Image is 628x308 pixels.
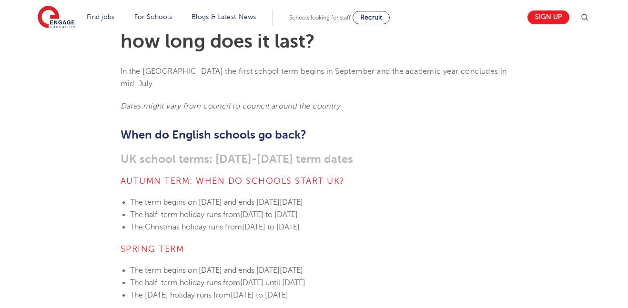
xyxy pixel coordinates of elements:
span: [DATE] and ends [DATE][DATE] [199,198,303,207]
a: Sign up [527,10,569,24]
h1: UK school terms: When does school start & how long does it last? [121,13,508,51]
span: [DATE] to [DATE] [231,291,288,299]
span: In the [GEOGRAPHIC_DATA] the first school term begins in September and the academic year conclude... [121,67,507,88]
span: [DATE] and ends [DATE][DATE] [199,266,303,275]
span: The half-term holiday runs from [130,210,240,219]
span: Spring term [121,244,184,254]
span: Autumn term: When do schools start UK? [121,176,345,186]
a: Find jobs [87,13,115,20]
h2: When do English schools go back? [121,127,508,143]
span: The half-term holiday runs from [130,278,240,287]
span: UK school terms: [DATE]-[DATE] term dates [121,152,353,166]
span: The term begins on [130,198,197,207]
span: The Christmas holiday runs from [130,223,242,231]
span: [DATE] to [DATE] [242,223,300,231]
a: For Schools [134,13,172,20]
span: The term begins on [130,266,197,275]
span: The [DATE] holiday runs from [130,291,231,299]
img: Engage Education [38,6,75,30]
em: Dates might vary from council to council around the country [121,102,341,110]
span: Recruit [360,14,382,21]
span: Schools looking for staff [289,14,351,21]
span: [DATE] to [DATE] [240,210,298,219]
span: [DATE] until [DATE] [240,278,305,287]
a: Blogs & Latest News [192,13,256,20]
a: Recruit [353,11,390,24]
